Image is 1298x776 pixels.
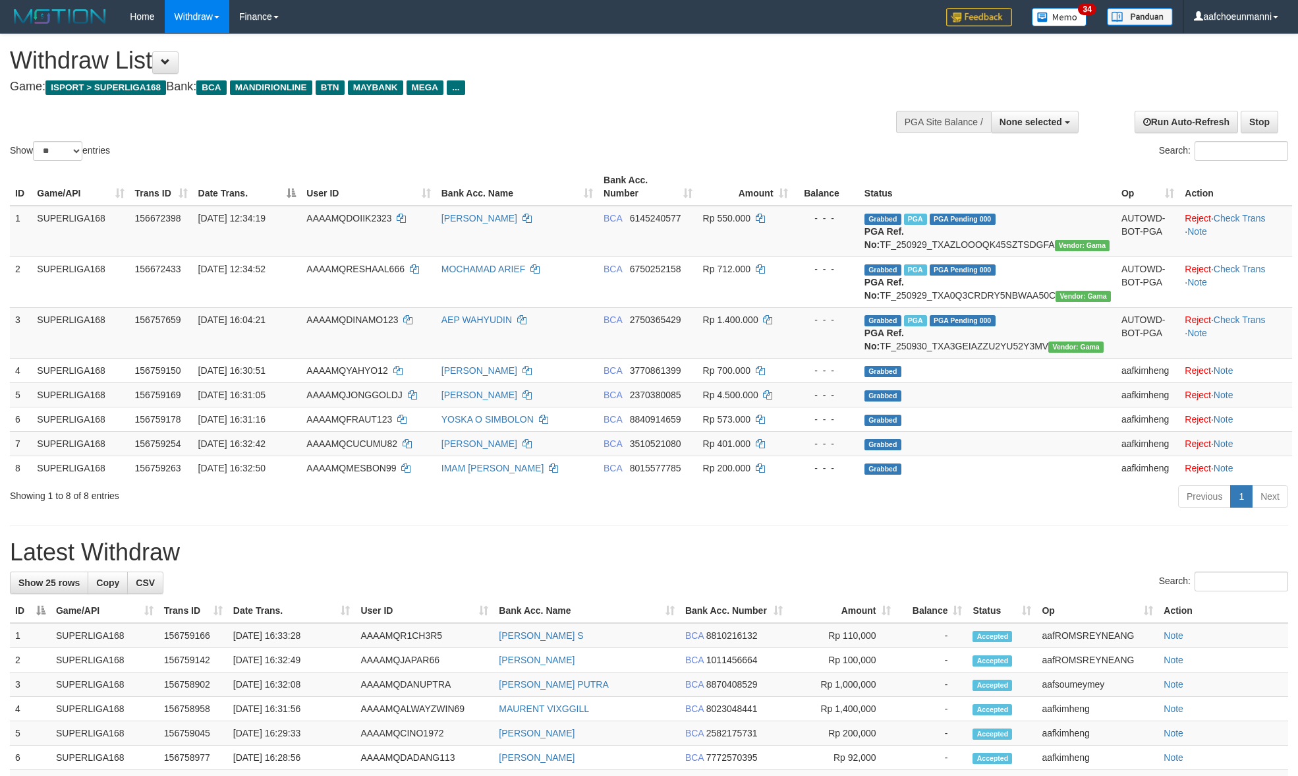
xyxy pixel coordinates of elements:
[51,623,159,648] td: SUPERLIGA168
[198,314,266,325] span: [DATE] 16:04:21
[1214,414,1233,425] a: Note
[1048,342,1104,353] span: Vendor URL: https://trx31.1velocity.biz
[799,388,854,402] div: - - -
[1185,414,1211,425] a: Reject
[494,599,680,623] th: Bank Acc. Name: activate to sort column ascending
[703,414,750,425] span: Rp 573.000
[864,415,901,426] span: Grabbed
[33,141,82,161] select: Showentries
[1185,463,1211,473] a: Reject
[685,752,704,763] span: BCA
[441,314,512,325] a: AEP WAHYUDIN
[1185,264,1211,274] a: Reject
[348,80,403,95] span: MAYBANK
[859,168,1116,206] th: Status
[1179,382,1292,407] td: ·
[604,264,622,274] span: BCA
[698,168,793,206] th: Amount: activate to sort column ascending
[32,358,129,382] td: SUPERLIGA168
[788,648,896,672] td: Rp 100,000
[604,463,622,473] span: BCA
[198,365,266,376] span: [DATE] 16:30:51
[1036,697,1158,721] td: aafkimheng
[703,213,750,224] span: Rp 550.000
[32,168,129,206] th: Game/API: activate to sort column ascending
[136,578,155,588] span: CSV
[864,277,904,301] b: PGA Ref. No:
[228,721,356,746] td: [DATE] 16:29:33
[499,655,575,665] a: [PERSON_NAME]
[1179,206,1292,257] td: · ·
[1179,168,1292,206] th: Action
[706,630,758,641] span: Copy 8810216132 to clipboard
[630,463,681,473] span: Copy 8015577785 to clipboard
[864,226,904,250] b: PGA Ref. No:
[706,655,758,665] span: Copy 1011456664 to clipboard
[1116,382,1179,407] td: aafkimheng
[1214,365,1233,376] a: Note
[788,746,896,770] td: Rp 92,000
[1179,358,1292,382] td: ·
[32,407,129,431] td: SUPERLIGA168
[355,721,494,746] td: AAAAMQCINO1972
[630,314,681,325] span: Copy 2750365429 to clipboard
[630,365,681,376] span: Copy 3770861399 to clipboard
[864,366,901,377] span: Grabbed
[864,439,901,450] span: Grabbed
[306,438,397,449] span: AAAAMQCUCUMU82
[904,264,927,276] span: Marked by aafsoycanthlai
[198,264,266,274] span: [DATE] 12:34:52
[355,648,494,672] td: AAAAMQJAPAR66
[51,648,159,672] td: SUPERLIGA168
[788,721,896,746] td: Rp 200,000
[355,697,494,721] td: AAAAMQALWAYZWIN69
[32,431,129,456] td: SUPERLIGA168
[703,365,750,376] span: Rp 700.000
[1000,117,1062,127] span: None selected
[198,414,266,425] span: [DATE] 16:31:16
[88,572,128,594] a: Copy
[10,456,32,480] td: 8
[904,214,927,225] span: Marked by aafsoycanthlai
[1214,438,1233,449] a: Note
[10,623,51,648] td: 1
[1185,438,1211,449] a: Reject
[51,721,159,746] td: SUPERLIGA168
[1185,390,1211,400] a: Reject
[864,328,904,351] b: PGA Ref. No:
[355,623,494,648] td: AAAAMQR1CH3R5
[630,213,681,224] span: Copy 6145240577 to clipboard
[10,697,51,721] td: 4
[1241,111,1278,133] a: Stop
[896,721,968,746] td: -
[441,264,526,274] a: MOCHAMAD ARIEF
[967,599,1036,623] th: Status: activate to sort column ascending
[1135,111,1238,133] a: Run Auto-Refresh
[1078,3,1096,15] span: 34
[10,746,51,770] td: 6
[973,631,1012,642] span: Accepted
[306,390,402,400] span: AAAAMQJONGGOLDJ
[706,679,758,690] span: Copy 8870408529 to clipboard
[127,572,163,594] a: CSV
[1214,390,1233,400] a: Note
[193,168,302,206] th: Date Trans.: activate to sort column descending
[1116,431,1179,456] td: aafkimheng
[973,704,1012,715] span: Accepted
[96,578,119,588] span: Copy
[1107,8,1173,26] img: panduan.png
[316,80,345,95] span: BTN
[10,206,32,257] td: 1
[130,168,193,206] th: Trans ID: activate to sort column ascending
[706,728,758,738] span: Copy 2582175731 to clipboard
[930,214,996,225] span: PGA Pending
[45,80,166,95] span: ISPORT > SUPERLIGA168
[604,314,622,325] span: BCA
[1164,679,1183,690] a: Note
[10,407,32,431] td: 6
[32,307,129,358] td: SUPERLIGA168
[1159,572,1288,591] label: Search:
[973,729,1012,740] span: Accepted
[1164,703,1183,714] a: Note
[799,437,854,450] div: - - -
